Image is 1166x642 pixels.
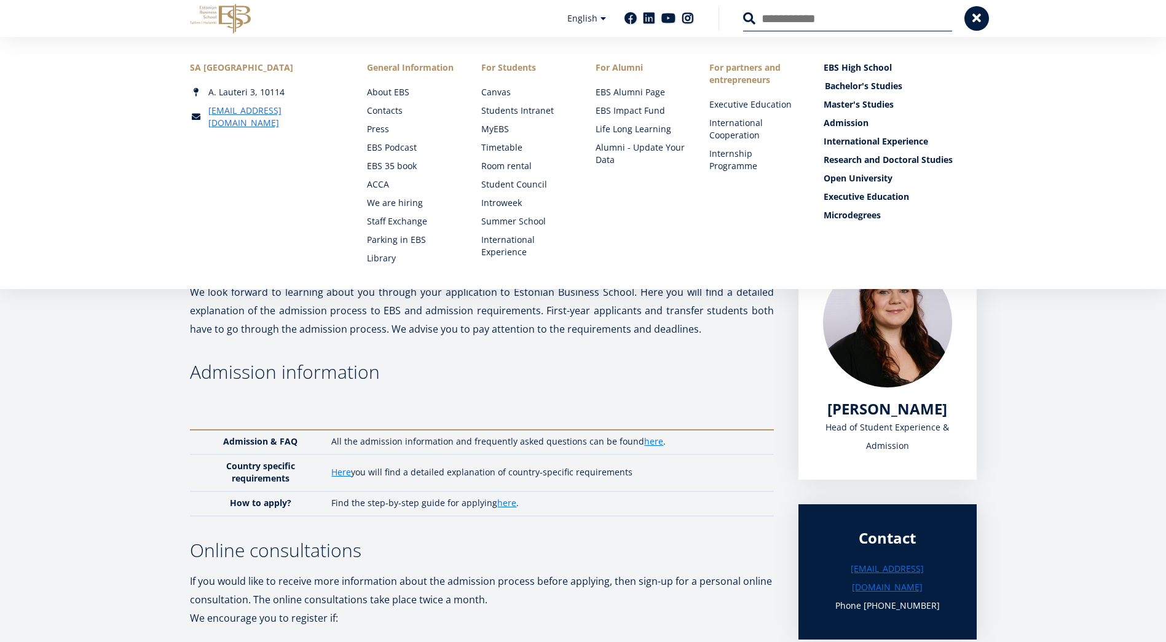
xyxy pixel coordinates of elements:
a: Executive Education [709,98,799,111]
p: If you would like to receive more information about the admission process before applying, then s... [190,572,774,609]
a: Parking in EBS [367,234,457,246]
div: A. Lauteri 3, 10114 [190,86,343,98]
a: About EBS [367,86,457,98]
a: Bachelor's Studies [825,80,978,92]
a: Staff Exchange [367,215,457,228]
a: [PERSON_NAME] [827,400,947,418]
img: liina reimann [823,258,952,387]
a: EBS Impact Fund [596,105,685,117]
a: Room rental [481,160,571,172]
a: [EMAIL_ADDRESS][DOMAIN_NAME] [823,560,952,596]
span: General Information [367,61,457,74]
a: Admission [824,117,977,129]
a: Press [367,123,457,135]
a: [EMAIL_ADDRESS][DOMAIN_NAME] [208,105,343,129]
a: Linkedin [643,12,655,25]
div: Contact [823,529,952,547]
a: Contacts [367,105,457,117]
a: MyEBS [481,123,571,135]
a: EBS High School [824,61,977,74]
a: International Experience [824,135,977,148]
span: For partners and entrepreneurs [709,61,799,86]
a: Internship Programme [709,148,799,172]
td: All the admission information and frequently asked questions can be found . [325,430,773,454]
h3: Phone [PHONE_NUMBER] [823,596,952,615]
a: Executive Education [824,191,977,203]
span: For Alumni [596,61,685,74]
a: Life Long Learning [596,123,685,135]
a: Master's Studies [824,98,977,111]
a: EBS 35 book [367,160,457,172]
a: We are hiring [367,197,457,209]
a: Here [331,466,351,478]
div: Head of Student Experience & Admission [823,418,952,455]
h3: Admission information [190,363,774,381]
a: Research and Doctoral Studies [824,154,977,166]
a: Student Council [481,178,571,191]
strong: How to apply? [230,497,291,509]
a: Instagram [682,12,694,25]
a: Canvas [481,86,571,98]
a: International Experience [481,234,571,258]
a: EBS Alumni Page [596,86,685,98]
p: We look forward to learning about you through your application to Estonian Business School. Here ... [190,283,774,338]
td: you will find a detailed explanation of country-specific requirements [325,454,773,491]
div: SA [GEOGRAPHIC_DATA] [190,61,343,74]
a: ACCA [367,178,457,191]
p: We encourage you to register if: [190,609,774,627]
a: Alumni - Update Your Data [596,141,685,166]
strong: Admission & FAQ [223,435,297,447]
a: Timetable [481,141,571,154]
a: EBS Podcast [367,141,457,154]
a: Students Intranet [481,105,571,117]
a: Introweek [481,197,571,209]
a: International Cooperation [709,117,799,141]
h3: Online consultations [190,541,774,560]
p: Find the step-by-step guide for applying . [331,497,761,509]
a: For Students [481,61,571,74]
a: Open University [824,172,977,184]
a: Facebook [624,12,637,25]
strong: Country specific requirements [226,460,295,484]
span: [PERSON_NAME] [827,398,947,419]
a: Summer School [481,215,571,228]
a: here [644,435,663,448]
a: Youtube [661,12,676,25]
a: Library [367,252,457,264]
a: here [497,497,516,509]
a: Microdegrees [824,209,977,221]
